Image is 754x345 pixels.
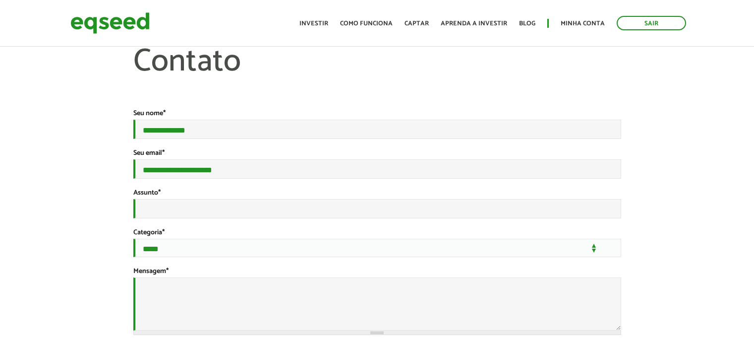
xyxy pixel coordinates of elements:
[617,16,686,30] a: Sair
[133,229,165,236] label: Categoria
[441,20,507,27] a: Aprenda a investir
[133,150,165,157] label: Seu email
[158,187,161,199] span: Este campo é obrigatório.
[299,20,328,27] a: Investir
[133,190,161,197] label: Assunto
[519,20,535,27] a: Blog
[166,266,169,277] span: Este campo é obrigatório.
[561,20,605,27] a: Minha conta
[133,268,169,275] label: Mensagem
[133,45,621,109] h1: Contato
[133,110,166,117] label: Seu nome
[163,108,166,119] span: Este campo é obrigatório.
[405,20,429,27] a: Captar
[162,147,165,159] span: Este campo é obrigatório.
[340,20,393,27] a: Como funciona
[162,227,165,238] span: Este campo é obrigatório.
[70,10,150,36] img: EqSeed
